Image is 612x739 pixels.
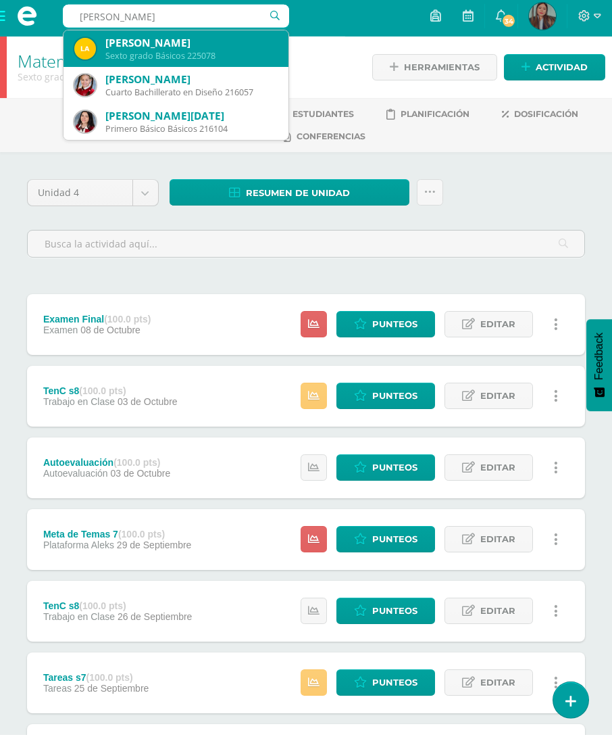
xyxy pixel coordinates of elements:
[480,531,515,556] span: Editar
[105,76,278,91] div: [PERSON_NAME]
[480,602,515,627] span: Editar
[292,113,354,123] span: Estudiantes
[80,329,141,339] span: 08 de Octubre
[336,602,435,628] a: Punteos
[273,108,354,129] a: Estudiantes
[118,615,193,626] span: 26 de Septiembre
[86,676,132,687] strong: (100.0 pts)
[43,318,151,329] div: Examen Final
[43,676,149,687] div: Tareas s7
[43,687,72,698] span: Tareas
[105,113,278,127] div: [PERSON_NAME][DATE]
[113,461,160,472] strong: (100.0 pts)
[480,316,515,341] span: Editar
[297,135,365,145] span: Conferencias
[105,91,278,102] div: Cuarto Bachillerato en Diseño 216057
[28,184,158,210] a: Unidad 4
[104,318,151,329] strong: (100.0 pts)
[536,59,588,84] span: Actividad
[74,687,149,698] span: 25 de Septiembre
[79,604,126,615] strong: (100.0 pts)
[504,58,605,85] a: Actividad
[246,185,350,210] span: Resumen de unidad
[105,54,278,66] div: Sexto grado Básicos 225078
[336,530,435,556] a: Punteos
[336,458,435,485] a: Punteos
[74,115,96,137] img: 6e63f548a17819a8f7e4cd43010ba56b.png
[529,7,556,34] img: e0e3018be148909e9b9cf69bbfc1c52d.png
[28,235,584,261] input: Busca la actividad aquí...
[372,531,417,556] span: Punteos
[170,183,409,210] a: Resumen de unidad
[43,329,78,339] span: Examen
[63,9,289,32] input: Busca un usuario...
[336,315,435,341] a: Punteos
[43,472,108,483] span: Autoevaluación
[43,544,114,554] span: Plataforma Aleks
[111,472,171,483] span: 03 de Octubre
[79,389,126,400] strong: (100.0 pts)
[43,389,178,400] div: TenC s8
[586,323,612,415] button: Feedback - Mostrar encuesta
[480,674,515,699] span: Editar
[118,400,178,411] span: 03 de Octubre
[43,533,191,544] div: Meta de Temas 7
[372,602,417,627] span: Punteos
[105,40,278,54] div: [PERSON_NAME]
[480,459,515,484] span: Editar
[74,42,96,64] img: b9a0b9ce8e8722728ad9144c3589eca4.png
[117,544,192,554] span: 29 de Septiembre
[401,113,469,123] span: Planificación
[43,615,115,626] span: Trabajo en Clase
[118,533,165,544] strong: (100.0 pts)
[38,184,122,210] span: Unidad 4
[18,74,355,87] div: Sexto grado Básicos 'C'
[386,108,469,129] a: Planificación
[105,127,278,139] div: Primero Básico Básicos 216104
[74,78,96,100] img: b25620476b1800cfd3b3f0a67be861b8.png
[336,387,435,413] a: Punteos
[502,108,578,129] a: Dosificación
[18,53,106,76] a: Matemática
[372,674,417,699] span: Punteos
[18,55,355,74] h1: Matemática
[514,113,578,123] span: Dosificación
[480,387,515,412] span: Editar
[280,130,365,151] a: Conferencias
[404,59,480,84] span: Herramientas
[372,459,417,484] span: Punteos
[43,400,115,411] span: Trabajo en Clase
[593,337,605,384] span: Feedback
[372,387,417,412] span: Punteos
[372,58,497,85] a: Herramientas
[336,673,435,700] a: Punteos
[501,18,516,32] span: 34
[43,604,193,615] div: TenC s8
[372,316,417,341] span: Punteos
[43,461,170,472] div: Autoevaluación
